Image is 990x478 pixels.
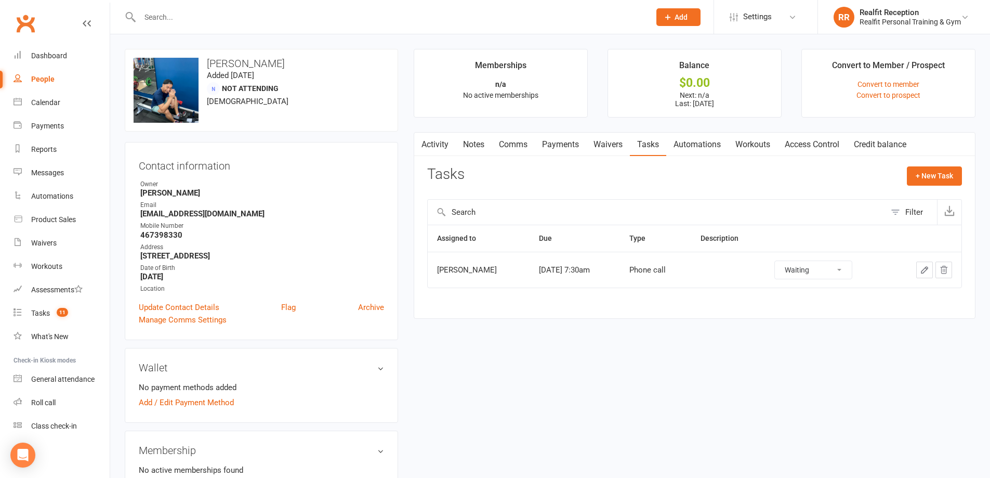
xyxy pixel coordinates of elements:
[31,169,64,177] div: Messages
[832,59,945,77] div: Convert to Member / Prospect
[847,133,914,157] a: Credit balance
[666,133,728,157] a: Automations
[139,314,227,326] a: Manage Comms Settings
[140,263,384,273] div: Date of Birth
[140,200,384,210] div: Email
[475,59,526,77] div: Memberships
[31,122,64,130] div: Payments
[14,138,110,161] a: Reports
[31,145,57,153] div: Reports
[12,10,38,36] a: Clubworx
[139,381,384,394] li: No payment methods added
[281,301,296,314] a: Flag
[586,133,630,157] a: Waivers
[31,398,56,407] div: Roll call
[207,71,254,80] time: Added [DATE]
[857,80,919,88] a: Convert to member
[31,239,57,247] div: Waivers
[31,422,77,430] div: Class check-in
[860,17,961,27] div: Realfit Personal Training & Gym
[31,192,73,200] div: Automations
[629,266,682,275] div: Phone call
[14,302,110,325] a: Tasks 11
[140,188,384,198] strong: [PERSON_NAME]
[535,133,586,157] a: Payments
[463,91,538,99] span: No active memberships
[856,91,920,99] a: Convert to prospect
[31,262,62,270] div: Workouts
[14,68,110,91] a: People
[31,286,83,294] div: Assessments
[437,266,520,275] div: [PERSON_NAME]
[492,133,535,157] a: Comms
[530,225,620,252] th: Due
[14,185,110,208] a: Automations
[14,415,110,438] a: Class kiosk mode
[907,166,962,185] button: + New Task
[620,225,692,252] th: Type
[140,251,384,261] strong: [STREET_ADDRESS]
[777,133,847,157] a: Access Control
[14,44,110,68] a: Dashboard
[10,443,35,468] div: Open Intercom Messenger
[728,133,777,157] a: Workouts
[139,301,219,314] a: Update Contact Details
[140,209,384,218] strong: [EMAIL_ADDRESS][DOMAIN_NAME]
[14,278,110,302] a: Assessments
[207,97,288,106] span: [DEMOGRAPHIC_DATA]
[140,179,384,189] div: Owner
[675,13,688,21] span: Add
[137,10,643,24] input: Search...
[428,225,530,252] th: Assigned to
[31,215,76,224] div: Product Sales
[358,301,384,314] a: Archive
[886,200,937,225] button: Filter
[31,332,69,341] div: What's New
[14,208,110,231] a: Product Sales
[140,230,384,240] strong: 467398330
[427,166,465,183] h3: Tasks
[14,255,110,278] a: Workouts
[860,8,961,17] div: Realfit Reception
[140,221,384,231] div: Mobile Number
[139,362,384,373] h3: Wallet
[539,266,611,275] div: [DATE] 7:30am
[456,133,492,157] a: Notes
[14,161,110,185] a: Messages
[14,91,110,114] a: Calendar
[414,133,456,157] a: Activity
[222,84,279,93] span: Not Attending
[743,5,772,29] span: Settings
[617,77,772,88] div: $0.00
[905,206,923,218] div: Filter
[140,242,384,252] div: Address
[140,284,384,294] div: Location
[31,309,50,317] div: Tasks
[656,8,701,26] button: Add
[14,114,110,138] a: Payments
[691,225,765,252] th: Description
[134,58,389,69] h3: [PERSON_NAME]
[139,396,234,409] a: Add / Edit Payment Method
[31,98,60,107] div: Calendar
[834,7,854,28] div: RR
[14,231,110,255] a: Waivers
[57,308,68,317] span: 11
[428,200,886,225] input: Search
[679,59,709,77] div: Balance
[139,156,384,172] h3: Contact information
[139,464,384,476] p: No active memberships found
[134,58,199,123] img: image1697437258.png
[14,391,110,415] a: Roll call
[31,51,67,60] div: Dashboard
[140,272,384,281] strong: [DATE]
[14,368,110,391] a: General attendance kiosk mode
[14,325,110,348] a: What's New
[31,75,55,83] div: People
[617,91,772,108] p: Next: n/a Last: [DATE]
[31,375,95,383] div: General attendance
[630,133,666,157] a: Tasks
[139,445,384,456] h3: Membership
[495,80,506,88] strong: n/a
